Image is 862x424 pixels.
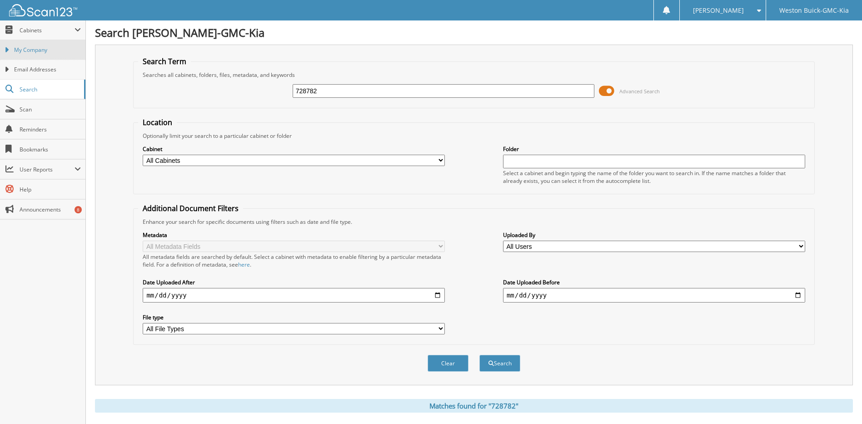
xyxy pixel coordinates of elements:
[479,355,520,372] button: Search
[143,288,445,303] input: start
[9,4,77,16] img: scan123-logo-white.svg
[238,261,250,268] a: here
[619,88,660,95] span: Advanced Search
[138,56,191,66] legend: Search Term
[14,66,81,74] span: Email Addresses
[503,145,805,153] label: Folder
[503,231,805,239] label: Uploaded By
[138,218,809,226] div: Enhance your search for specific documents using filters such as date and file type.
[20,106,81,113] span: Scan
[503,288,805,303] input: end
[143,313,445,321] label: File type
[428,355,468,372] button: Clear
[95,399,853,413] div: Matches found for "728782"
[138,71,809,79] div: Searches all cabinets, folders, files, metadata, and keywords
[20,206,81,213] span: Announcements
[779,8,849,13] span: Weston Buick-GMC-Kia
[20,146,81,153] span: Bookmarks
[20,126,81,133] span: Reminders
[14,46,81,54] span: My Company
[138,203,243,213] legend: Additional Document Filters
[138,117,177,127] legend: Location
[143,231,445,239] label: Metadata
[503,278,805,286] label: Date Uploaded Before
[143,278,445,286] label: Date Uploaded After
[20,26,75,34] span: Cabinets
[20,186,81,193] span: Help
[75,206,82,213] div: 8
[143,253,445,268] div: All metadata fields are searched by default. Select a cabinet with metadata to enable filtering b...
[20,86,80,93] span: Search
[143,145,445,153] label: Cabinet
[693,8,744,13] span: [PERSON_NAME]
[20,166,75,173] span: User Reports
[503,169,805,185] div: Select a cabinet and begin typing the name of the folder you want to search in. If the name match...
[138,132,809,140] div: Optionally limit your search to a particular cabinet or folder
[95,25,853,40] h1: Search [PERSON_NAME]-GMC-Kia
